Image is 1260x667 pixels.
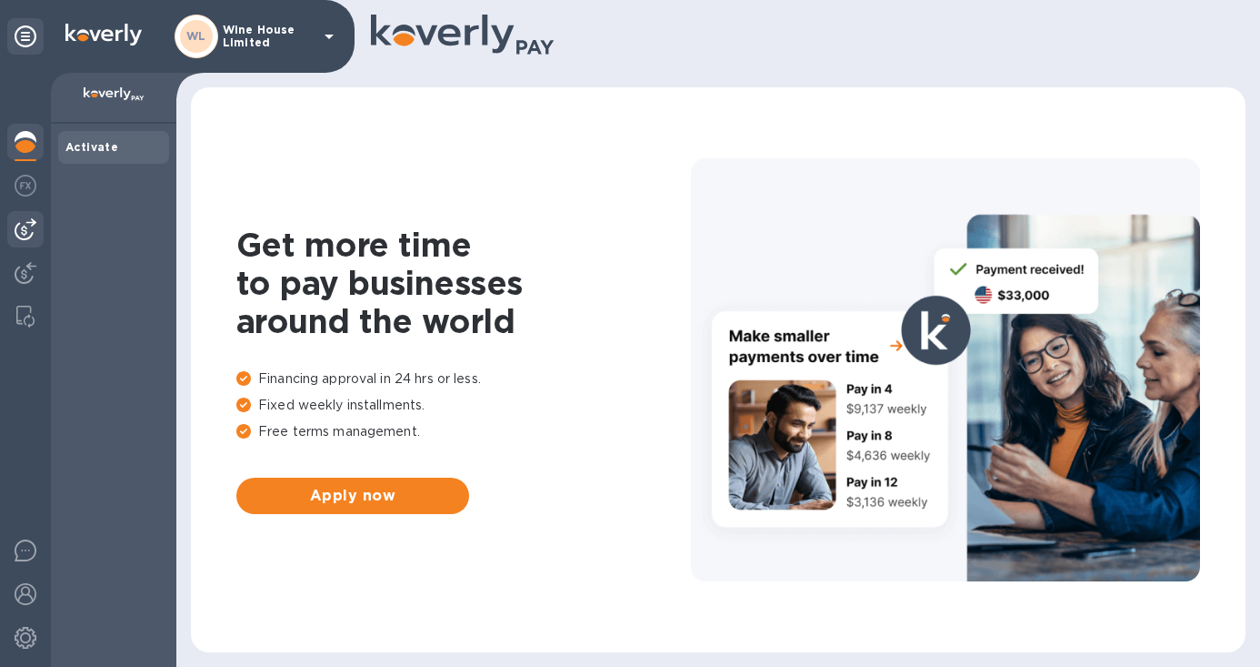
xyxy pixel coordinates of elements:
img: Foreign exchange [15,175,36,197]
p: Wine House Limited [223,24,314,49]
p: Free terms management. [236,422,691,441]
h1: Get more time to pay businesses around the world [236,226,691,340]
p: Financing approval in 24 hrs or less. [236,369,691,389]
p: Fixed weekly installments. [236,396,691,415]
b: Activate [65,140,118,154]
div: Unpin categories [7,18,44,55]
b: WL [186,29,206,43]
span: Apply now [251,485,455,507]
img: Logo [65,24,142,45]
button: Apply now [236,478,469,514]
